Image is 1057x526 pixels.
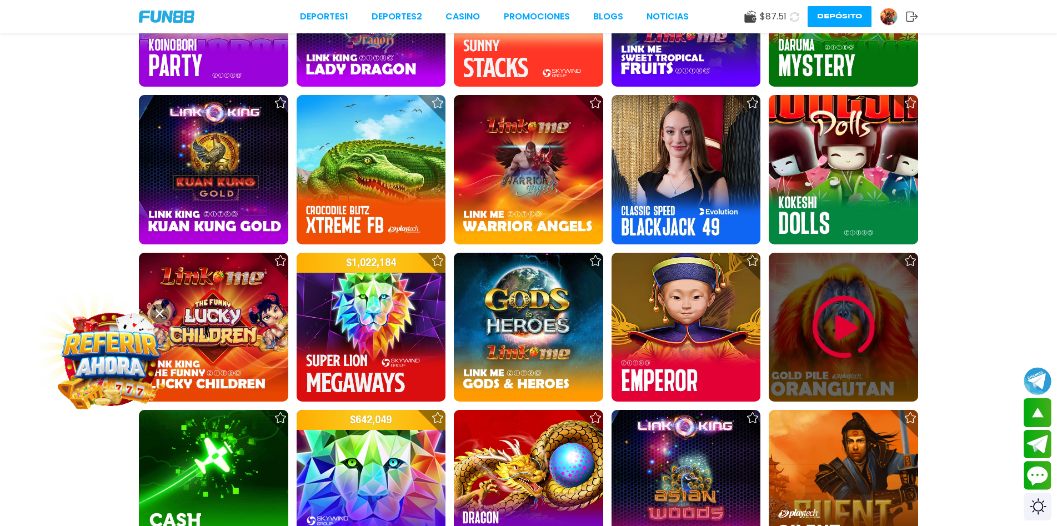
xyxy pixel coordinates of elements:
div: Switch theme [1024,493,1051,520]
a: BLOGS [593,10,623,23]
img: Company Logo [139,11,194,23]
img: Emperor [612,253,761,402]
button: Contact customer service [1024,461,1051,490]
img: Kokeshi Dolls [769,95,918,244]
img: Play Game [810,294,877,360]
a: Deportes2 [372,10,422,23]
button: Join telegram [1024,430,1051,459]
a: CASINO [445,10,480,23]
a: Deportes1 [300,10,348,23]
img: Classic Speed Blackjack 49 [612,95,761,244]
img: Link Me Gods And Heroes [454,253,603,402]
img: Image Link [58,307,163,412]
button: Join telegram channel [1024,367,1051,395]
a: NOTICIAS [647,10,689,23]
button: scroll up [1024,398,1051,427]
span: $ 87.51 [760,10,787,23]
p: $ 642,049 [297,410,446,430]
a: Avatar [880,8,906,26]
p: $ 1,022,184 [297,253,446,273]
button: Depósito [808,6,871,27]
a: Promociones [504,10,570,23]
img: Link Me Warrior Angels [454,95,603,244]
img: Link Me The Funny Lucky Children [139,253,288,402]
img: Link King Kuan Kung Gold [139,95,288,244]
img: Super Lion MEGAWAYS™ [297,253,446,402]
img: Avatar [880,8,897,25]
img: Crocodile Blitz Xtreme BF [297,95,446,244]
